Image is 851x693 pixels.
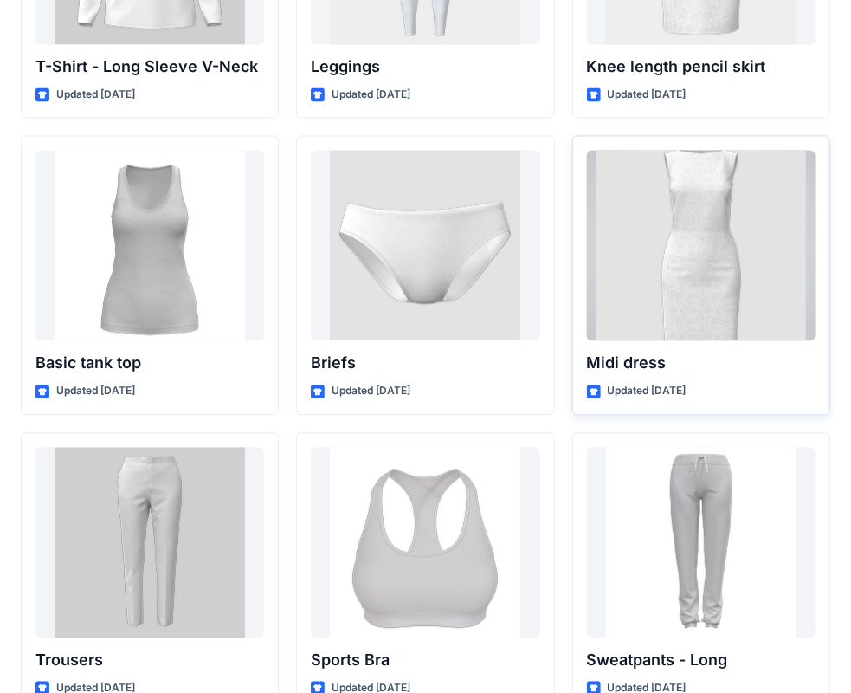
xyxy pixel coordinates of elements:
[311,648,539,672] p: Sports Bra
[587,648,816,672] p: Sweatpants - Long
[332,86,410,104] p: Updated [DATE]
[311,351,539,375] p: Briefs
[311,447,539,638] a: Sports Bra
[35,55,264,79] p: T-Shirt - Long Sleeve V-Neck
[35,150,264,340] a: Basic tank top
[608,86,687,104] p: Updated [DATE]
[56,86,135,104] p: Updated [DATE]
[35,648,264,672] p: Trousers
[35,447,264,638] a: Trousers
[587,150,816,340] a: Midi dress
[56,382,135,400] p: Updated [DATE]
[35,351,264,375] p: Basic tank top
[332,382,410,400] p: Updated [DATE]
[587,351,816,375] p: Midi dress
[608,382,687,400] p: Updated [DATE]
[587,447,816,638] a: Sweatpants - Long
[311,55,539,79] p: Leggings
[587,55,816,79] p: Knee length pencil skirt
[311,150,539,340] a: Briefs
